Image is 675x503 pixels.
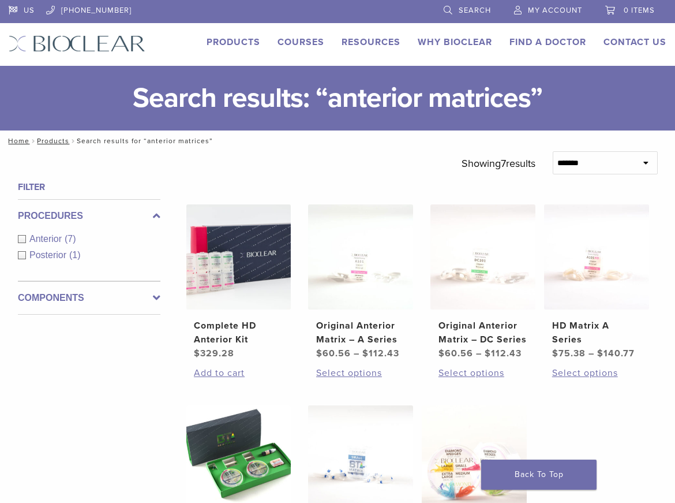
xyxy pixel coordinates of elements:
span: 0 items [624,6,655,15]
span: $ [194,348,200,359]
bdi: 112.43 [485,348,522,359]
label: Procedures [18,209,160,223]
span: – [476,348,482,359]
a: Courses [277,36,324,48]
bdi: 60.56 [438,348,473,359]
span: / [69,138,77,144]
h2: Original Anterior Matrix – DC Series [438,319,528,346]
a: Products [207,36,260,48]
span: $ [362,348,369,359]
h4: Filter [18,180,160,194]
span: 7 [501,157,506,170]
span: Posterior [29,250,69,260]
a: Add to cart: “Complete HD Anterior Kit” [194,366,283,380]
a: Select options for “HD Matrix A Series” [552,366,642,380]
span: – [354,348,359,359]
a: Contact Us [603,36,666,48]
a: Select options for “Original Anterior Matrix - DC Series” [438,366,528,380]
span: (1) [69,250,81,260]
span: Anterior [29,234,65,244]
img: Complete HD Anterior Kit [186,204,291,310]
p: Showing results [462,151,535,176]
a: HD Matrix A SeriesHD Matrix A Series [544,204,649,360]
span: (7) [65,234,76,244]
img: HD Matrix A Series [544,204,649,310]
bdi: 329.28 [194,348,234,359]
bdi: 75.38 [552,348,586,359]
img: Original Anterior Matrix - A Series [308,204,413,310]
a: Home [5,137,29,145]
span: $ [485,348,491,359]
a: Back To Top [481,460,597,490]
bdi: 140.77 [597,348,635,359]
h2: Original Anterior Matrix – A Series [316,319,406,346]
span: – [588,348,594,359]
span: My Account [528,6,582,15]
img: Bioclear [9,35,145,52]
bdi: 60.56 [316,348,351,359]
span: / [29,138,37,144]
a: Original Anterior Matrix - A SeriesOriginal Anterior Matrix – A Series [308,204,413,360]
span: $ [316,348,322,359]
span: Search [459,6,491,15]
a: Products [37,137,69,145]
a: Resources [342,36,400,48]
a: Find A Doctor [509,36,586,48]
h2: HD Matrix A Series [552,319,642,346]
a: Original Anterior Matrix - DC SeriesOriginal Anterior Matrix – DC Series [430,204,535,360]
a: Why Bioclear [418,36,492,48]
h2: Complete HD Anterior Kit [194,319,283,346]
span: $ [552,348,558,359]
span: $ [597,348,603,359]
a: Select options for “Original Anterior Matrix - A Series” [316,366,406,380]
a: Complete HD Anterior KitComplete HD Anterior Kit $329.28 [186,204,291,360]
bdi: 112.43 [362,348,399,359]
img: Original Anterior Matrix - DC Series [430,204,535,310]
label: Components [18,291,160,305]
span: $ [438,348,445,359]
